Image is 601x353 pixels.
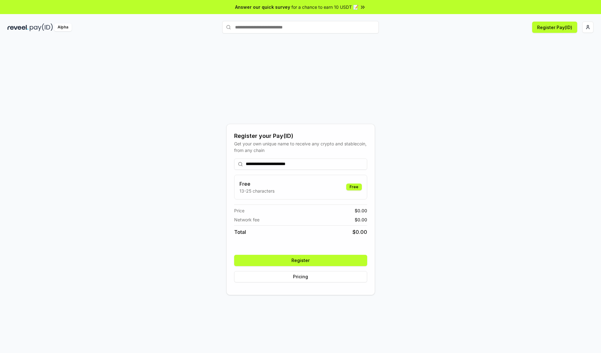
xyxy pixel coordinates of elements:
[355,207,367,214] span: $ 0.00
[8,23,28,31] img: reveel_dark
[532,22,577,33] button: Register Pay(ID)
[291,4,358,10] span: for a chance to earn 10 USDT 📝
[239,180,275,188] h3: Free
[234,140,367,154] div: Get your own unique name to receive any crypto and stablecoin, from any chain
[234,132,367,140] div: Register your Pay(ID)
[234,228,246,236] span: Total
[239,188,275,194] p: 13-25 characters
[234,207,244,214] span: Price
[54,23,72,31] div: Alpha
[355,216,367,223] span: $ 0.00
[234,271,367,282] button: Pricing
[346,184,362,190] div: Free
[234,216,259,223] span: Network fee
[352,228,367,236] span: $ 0.00
[30,23,53,31] img: pay_id
[234,255,367,266] button: Register
[235,4,290,10] span: Answer our quick survey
